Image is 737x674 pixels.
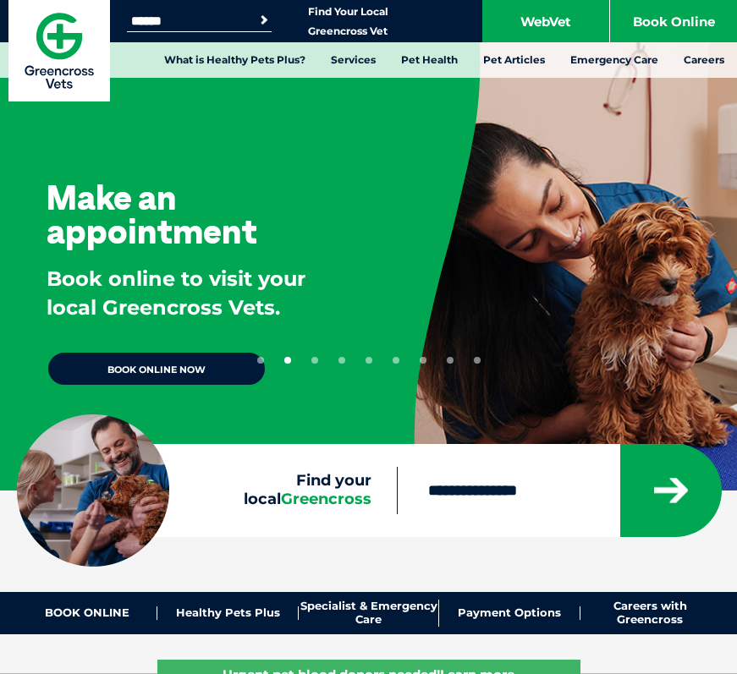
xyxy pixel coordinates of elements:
button: Search [256,12,272,29]
a: Healthy Pets Plus [157,606,298,620]
button: 7 of 9 [420,357,426,364]
button: 9 of 9 [474,357,481,364]
p: Book online to visit your local Greencross Vets. [47,265,359,321]
a: Pet Health [388,42,470,78]
a: Find Your Local Greencross Vet [308,5,388,38]
button: 4 of 9 [338,357,345,364]
a: Pet Articles [470,42,558,78]
button: 1 of 9 [257,357,264,364]
a: BOOK ONLINE NOW [47,351,267,386]
button: 5 of 9 [366,357,372,364]
label: Find your local [17,472,397,508]
a: Emergency Care [558,42,671,78]
a: What is Healthy Pets Plus? [151,42,318,78]
a: Careers with Greencross [580,600,720,626]
span: Greencross [281,490,371,508]
button: 3 of 9 [311,357,318,364]
a: BOOK ONLINE [17,606,157,620]
h3: Make an appointment [47,180,359,248]
a: Careers [671,42,737,78]
button: 2 of 9 [284,357,291,364]
a: Specialist & Emergency Care [299,600,439,626]
button: 8 of 9 [447,357,454,364]
button: 6 of 9 [393,357,399,364]
a: Services [318,42,388,78]
a: Payment Options [439,606,580,620]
